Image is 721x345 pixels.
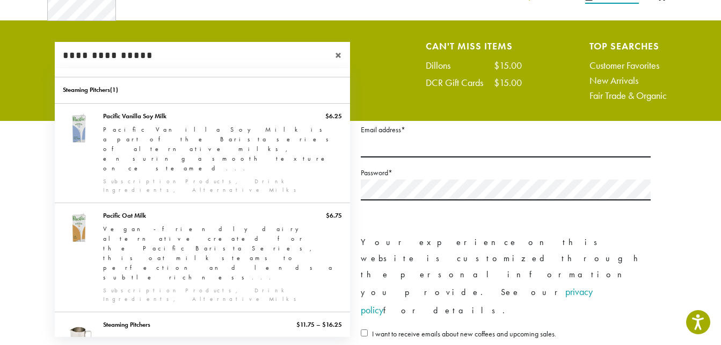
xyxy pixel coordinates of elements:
[589,42,667,50] h4: Top Searches
[372,329,556,339] span: I want to receive emails about new coffees and upcoming sales.
[361,166,651,179] label: Password
[494,61,522,70] div: $15.00
[361,329,368,336] input: I want to receive emails about new coffees and upcoming sales.
[494,78,522,88] div: $15.00
[361,285,593,316] a: privacy policy
[589,76,667,85] a: New Arrivals
[426,61,461,70] div: Dillons
[589,61,667,70] a: Customer Favorites
[335,49,350,62] span: ×
[361,123,651,136] label: Email address
[589,91,667,100] a: Fair Trade & Organic
[426,78,494,88] div: DCR Gift Cards
[426,42,522,50] h4: Can't Miss Items
[361,234,651,319] p: Your experience on this website is customized through the personal information you provide. See o...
